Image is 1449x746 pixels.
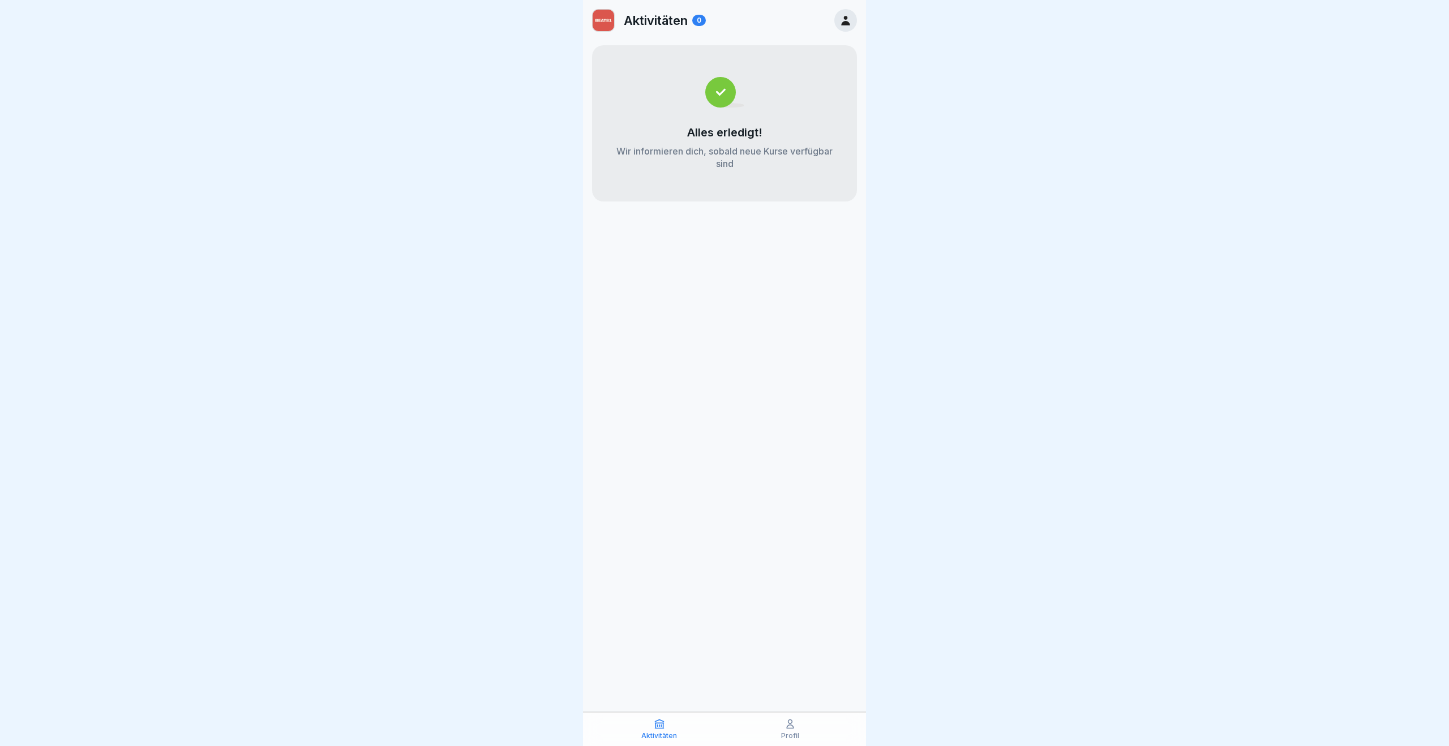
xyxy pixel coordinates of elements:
p: Aktivitäten [624,13,688,28]
p: Aktivitäten [641,732,677,740]
p: Profil [781,732,799,740]
div: 0 [692,15,706,26]
img: completed.svg [705,77,744,108]
img: hrdyj4tscali0st5u12judfl.png [593,10,614,31]
p: Alles erledigt! [687,126,762,139]
p: Wir informieren dich, sobald neue Kurse verfügbar sind [615,145,834,170]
